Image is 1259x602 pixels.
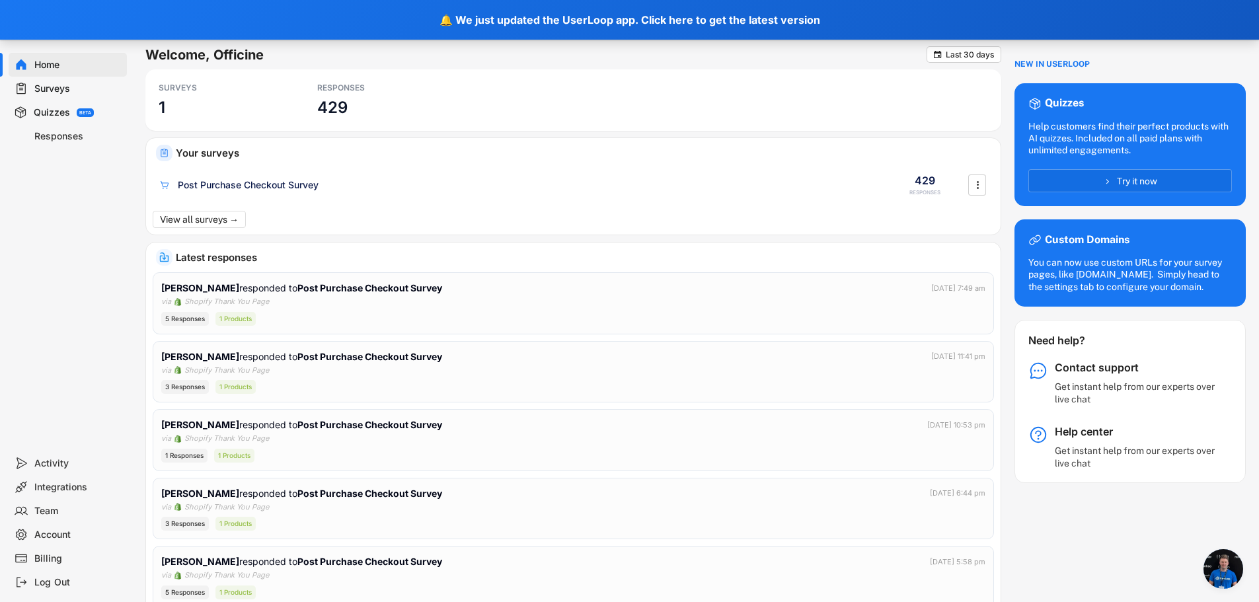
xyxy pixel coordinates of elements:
[161,488,239,499] strong: [PERSON_NAME]
[34,106,70,119] div: Quizzes
[976,178,979,192] text: 
[184,296,269,307] div: Shopify Thank You Page
[215,585,256,599] div: 1 Products
[161,554,445,568] div: responded to
[297,419,442,430] strong: Post Purchase Checkout Survey
[159,97,165,118] h3: 1
[1055,361,1220,375] div: Contact support
[1028,334,1120,348] div: Need help?
[931,351,985,362] div: [DATE] 11:41 pm
[34,59,122,71] div: Home
[184,502,269,513] div: Shopify Thank You Page
[971,175,984,195] button: 
[1014,59,1090,70] div: NEW IN USERLOOP
[161,380,209,394] div: 3 Responses
[174,435,182,443] img: 1156660_ecommerce_logo_shopify_icon%20%281%29.png
[159,252,169,262] img: IncomingMajor.svg
[161,449,208,463] div: 1 Responses
[317,97,348,118] h3: 429
[176,148,991,158] div: Your surveys
[161,312,209,326] div: 5 Responses
[174,298,182,306] img: 1156660_ecommerce_logo_shopify_icon%20%281%29.png
[176,252,991,262] div: Latest responses
[934,50,942,59] text: 
[214,449,254,463] div: 1 Products
[1028,256,1232,293] div: You can now use custom URLs for your survey pages, like [DOMAIN_NAME]. Simply head to the setting...
[931,283,985,294] div: [DATE] 7:49 am
[34,529,122,541] div: Account
[1055,425,1220,439] div: Help center
[159,83,278,93] div: SURVEYS
[161,365,171,376] div: via
[34,130,122,143] div: Responses
[161,296,171,307] div: via
[161,418,445,432] div: responded to
[297,282,442,293] strong: Post Purchase Checkout Survey
[161,351,239,362] strong: [PERSON_NAME]
[161,570,171,581] div: via
[930,488,985,499] div: [DATE] 6:44 pm
[161,281,445,295] div: responded to
[1045,233,1129,247] div: Custom Domains
[1117,176,1157,186] span: Try it now
[946,51,994,59] div: Last 30 days
[178,178,319,192] div: Post Purchase Checkout Survey
[174,572,182,580] img: 1156660_ecommerce_logo_shopify_icon%20%281%29.png
[317,83,436,93] div: RESPONSES
[933,50,942,59] button: 
[184,570,269,581] div: Shopify Thank You Page
[174,366,182,374] img: 1156660_ecommerce_logo_shopify_icon%20%281%29.png
[297,351,442,362] strong: Post Purchase Checkout Survey
[34,481,122,494] div: Integrations
[297,488,442,499] strong: Post Purchase Checkout Survey
[161,433,171,444] div: via
[927,420,985,431] div: [DATE] 10:53 pm
[161,585,209,599] div: 5 Responses
[184,365,269,376] div: Shopify Thank You Page
[930,556,985,568] div: [DATE] 5:58 pm
[34,83,122,95] div: Surveys
[174,503,182,511] img: 1156660_ecommerce_logo_shopify_icon%20%281%29.png
[1055,445,1220,469] div: Get instant help from our experts over live chat
[34,505,122,517] div: Team
[79,110,91,115] div: BETA
[34,457,122,470] div: Activity
[153,211,246,228] button: View all surveys →
[161,486,445,500] div: responded to
[184,433,269,444] div: Shopify Thank You Page
[34,576,122,589] div: Log Out
[909,189,940,196] div: RESPONSES
[161,419,239,430] strong: [PERSON_NAME]
[161,282,239,293] strong: [PERSON_NAME]
[1203,549,1243,589] div: Aprire la chat
[161,350,445,363] div: responded to
[1055,381,1220,404] div: Get instant help from our experts over live chat
[215,312,256,326] div: 1 Products
[161,502,171,513] div: via
[215,517,256,531] div: 1 Products
[1028,120,1232,157] div: Help customers find their perfect products with AI quizzes. Included on all paid plans with unlim...
[915,173,935,188] div: 429
[1028,169,1232,192] button: Try it now
[215,380,256,394] div: 1 Products
[297,556,442,567] strong: Post Purchase Checkout Survey
[1045,96,1084,110] div: Quizzes
[34,552,122,565] div: Billing
[145,46,927,63] h6: Welcome, Officine
[161,556,239,567] strong: [PERSON_NAME]
[161,517,209,531] div: 3 Responses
